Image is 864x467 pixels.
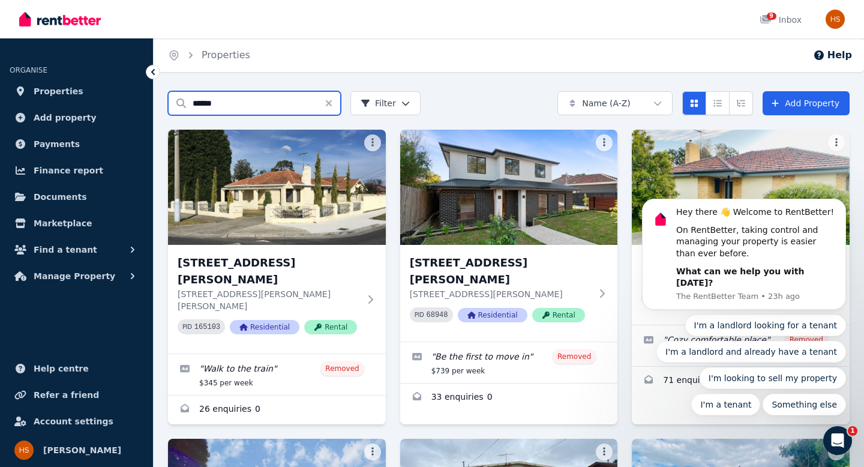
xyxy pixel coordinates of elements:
[427,311,448,319] code: 68948
[182,324,192,330] small: PID
[624,92,864,435] iframe: Intercom notifications message
[34,110,97,125] span: Add property
[168,130,386,354] a: 1 Paschke Crescent, Lalor[STREET_ADDRESS][PERSON_NAME][STREET_ADDRESS][PERSON_NAME][PERSON_NAME]P...
[324,91,341,115] button: Clear search
[10,79,143,103] a: Properties
[557,91,673,115] button: Name (A-Z)
[304,320,357,334] span: Rental
[364,444,381,460] button: More options
[34,243,97,257] span: Find a tenant
[14,441,34,460] img: Harpinder Singh
[34,137,80,151] span: Payments
[194,323,220,331] code: 165103
[400,130,618,342] a: 1/11 Webb Street, Burwood[STREET_ADDRESS][PERSON_NAME][STREET_ADDRESS][PERSON_NAME]PID 68948Resid...
[400,342,618,383] a: Edit listing: Be the first to move in
[350,91,421,115] button: Filter
[10,238,143,262] button: Find a tenant
[154,38,265,72] nav: Breadcrumb
[582,97,631,109] span: Name (A-Z)
[10,383,143,407] a: Refer a friend
[729,91,753,115] button: Expanded list view
[10,409,143,433] a: Account settings
[596,444,613,460] button: More options
[202,49,250,61] a: Properties
[10,264,143,288] button: Manage Property
[178,255,359,288] h3: [STREET_ADDRESS][PERSON_NAME]
[532,308,585,322] span: Rental
[34,361,89,376] span: Help centre
[400,130,618,245] img: 1/11 Webb Street, Burwood
[415,312,424,318] small: PID
[43,443,121,457] span: [PERSON_NAME]
[34,216,92,230] span: Marketplace
[34,269,115,283] span: Manage Property
[400,384,618,412] a: Enquiries for 1/11 Webb Street, Burwood
[848,426,857,436] span: 1
[826,10,845,29] img: Harpinder Singh
[34,84,83,98] span: Properties
[168,396,386,424] a: Enquiries for 1 Paschke Crescent, Lalor
[168,354,386,395] a: Edit listing: Walk to the train
[10,158,143,182] a: Finance report
[10,66,47,74] span: ORGANISE
[19,10,101,28] img: RentBetter
[178,288,359,312] p: [STREET_ADDRESS][PERSON_NAME][PERSON_NAME]
[10,357,143,381] a: Help centre
[230,320,299,334] span: Residential
[34,388,99,402] span: Refer a friend
[410,288,592,300] p: [STREET_ADDRESS][PERSON_NAME]
[763,91,850,115] a: Add Property
[813,48,852,62] button: Help
[34,414,113,429] span: Account settings
[596,134,613,151] button: More options
[10,185,143,209] a: Documents
[34,190,87,204] span: Documents
[10,211,143,235] a: Marketplace
[682,91,753,115] div: View options
[706,91,730,115] button: Compact list view
[682,91,706,115] button: Card view
[410,255,592,288] h3: [STREET_ADDRESS][PERSON_NAME]
[10,106,143,130] a: Add property
[823,426,852,455] iframe: Intercom live chat
[458,308,527,322] span: Residential
[767,13,776,20] span: 9
[34,163,103,178] span: Finance report
[10,132,143,156] a: Payments
[364,134,381,151] button: More options
[361,97,396,109] span: Filter
[760,14,802,26] div: Inbox
[168,130,386,245] img: 1 Paschke Crescent, Lalor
